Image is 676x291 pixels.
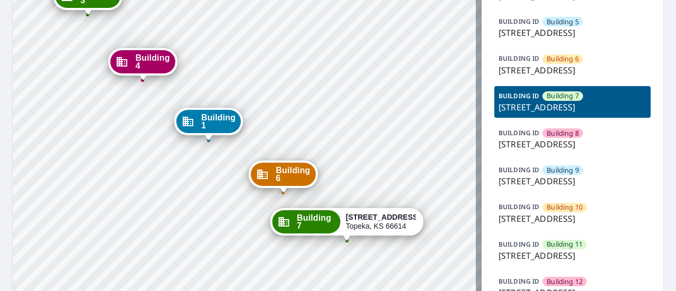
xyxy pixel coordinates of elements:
[499,128,539,137] p: BUILDING ID
[547,54,579,64] span: Building 6
[499,277,539,286] p: BUILDING ID
[499,202,539,211] p: BUILDING ID
[499,165,539,174] p: BUILDING ID
[108,48,177,81] div: Dropped pin, building Building 4, Commercial property, 3925 Southwest Twilight Drive Topeka, KS 6...
[499,91,539,100] p: BUILDING ID
[547,239,583,249] span: Building 11
[499,54,539,63] p: BUILDING ID
[547,91,579,101] span: Building 7
[499,101,646,114] p: [STREET_ADDRESS]
[499,138,646,151] p: [STREET_ADDRESS]
[499,64,646,77] p: [STREET_ADDRESS]
[499,26,646,39] p: [STREET_ADDRESS]
[270,208,424,241] div: Dropped pin, building Building 7, Commercial property, 3925 Southwest Twilight Drive Topeka, KS 6...
[276,166,310,182] span: Building 6
[547,165,579,175] span: Building 9
[174,108,243,140] div: Dropped pin, building Building 1, Commercial property, 3925 SW Twilight Dr Topeka, KS 66614
[499,249,646,262] p: [STREET_ADDRESS]
[547,17,579,27] span: Building 5
[346,213,420,221] strong: [STREET_ADDRESS]
[499,17,539,26] p: BUILDING ID
[297,214,335,230] span: Building 7
[499,240,539,249] p: BUILDING ID
[135,54,170,70] span: Building 4
[547,202,583,212] span: Building 10
[201,114,236,129] span: Building 1
[249,161,317,193] div: Dropped pin, building Building 6, Commercial property, 3925 Southwest Twilight Drive Topeka, KS 6...
[346,213,416,231] div: Topeka, KS 66614
[499,212,646,225] p: [STREET_ADDRESS]
[547,128,579,138] span: Building 8
[547,277,583,287] span: Building 12
[499,175,646,187] p: [STREET_ADDRESS]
